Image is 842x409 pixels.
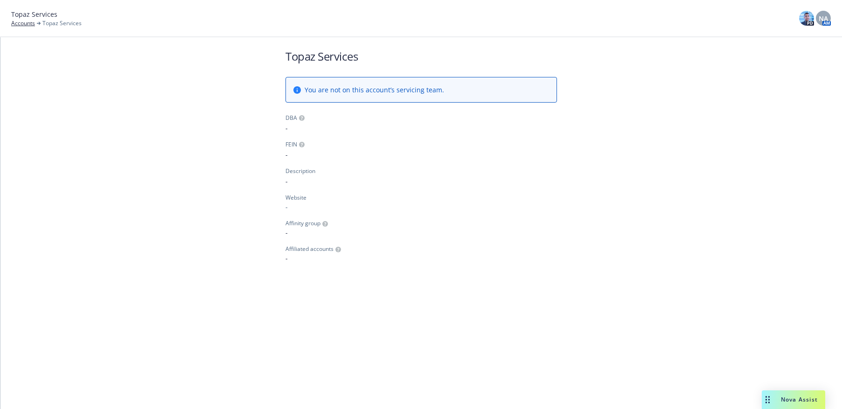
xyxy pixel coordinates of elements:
[285,219,320,228] span: Affinity group
[285,202,557,212] div: -
[305,85,444,95] span: You are not on this account’s servicing team.
[285,123,557,133] span: -
[781,395,818,403] span: Nova Assist
[799,11,814,26] img: photo
[285,176,557,186] span: -
[42,19,82,28] span: Topaz Services
[285,140,297,149] div: FEIN
[285,253,557,263] span: -
[285,194,557,202] div: Website
[11,19,35,28] a: Accounts
[285,49,557,64] h1: Topaz Services
[285,245,334,253] span: Affiliated accounts
[285,167,315,175] div: Description
[762,390,825,409] button: Nova Assist
[762,390,773,409] div: Drag to move
[285,228,557,237] span: -
[11,9,57,19] span: Topaz Services
[285,150,557,159] span: -
[819,14,828,23] span: NA
[285,114,297,122] div: DBA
